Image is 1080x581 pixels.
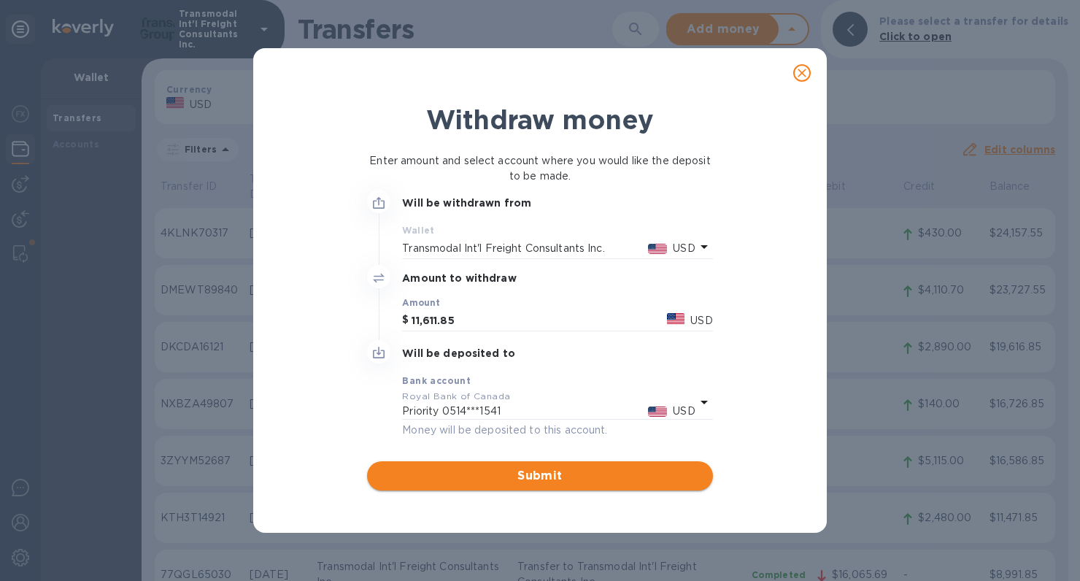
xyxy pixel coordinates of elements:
p: Enter amount and select account where you would like the deposit to be made. [367,153,712,184]
p: USD [673,404,695,419]
img: USD [648,244,668,254]
span: Royal Bank of Canada [402,390,510,401]
b: Bank account [402,375,471,386]
span: Submit [379,467,701,485]
div: $ [402,309,412,331]
p: USD [673,241,695,256]
img: USD [648,407,668,417]
button: close [784,55,819,91]
button: Submit [367,461,712,490]
b: Withdraw money [426,104,654,136]
label: Amount [402,299,439,308]
b: Will be deposited to [402,347,515,359]
p: Transmodal Int'l Freight Consultants Inc. [402,241,647,256]
p: USD [690,313,712,328]
p: Money will be deposited to this account. [402,423,712,438]
p: Priority 0514***1541 [402,404,647,419]
b: Wallet [402,225,434,236]
input: $ Enter amount [412,309,661,331]
b: Amount to withdraw [402,272,516,284]
b: Will be withdrawn from [402,197,531,209]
